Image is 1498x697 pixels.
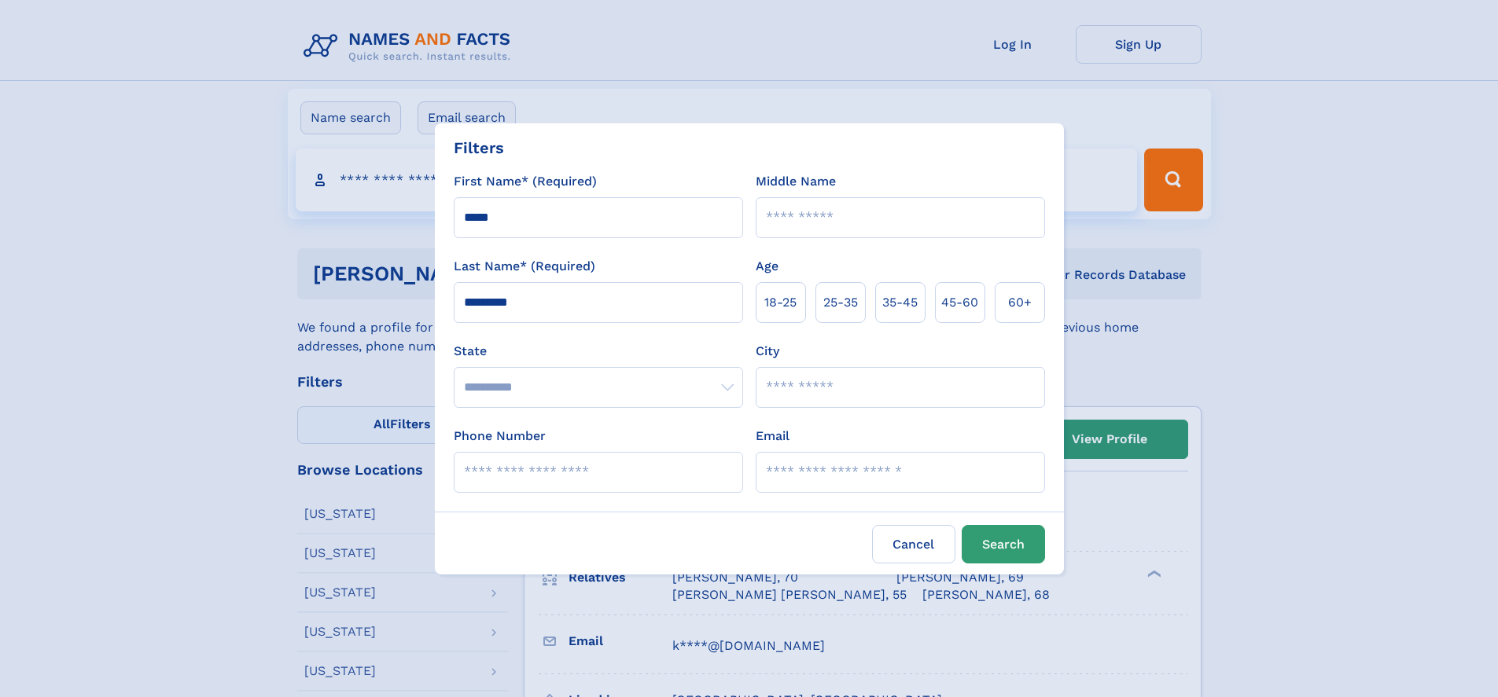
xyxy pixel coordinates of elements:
[882,293,918,312] span: 35‑45
[962,525,1045,563] button: Search
[756,342,779,361] label: City
[756,172,836,191] label: Middle Name
[454,427,546,446] label: Phone Number
[872,525,955,563] label: Cancel
[454,257,595,276] label: Last Name* (Required)
[454,172,597,191] label: First Name* (Required)
[941,293,978,312] span: 45‑60
[823,293,858,312] span: 25‑35
[756,257,778,276] label: Age
[454,342,743,361] label: State
[1008,293,1032,312] span: 60+
[756,427,789,446] label: Email
[764,293,797,312] span: 18‑25
[454,136,504,160] div: Filters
